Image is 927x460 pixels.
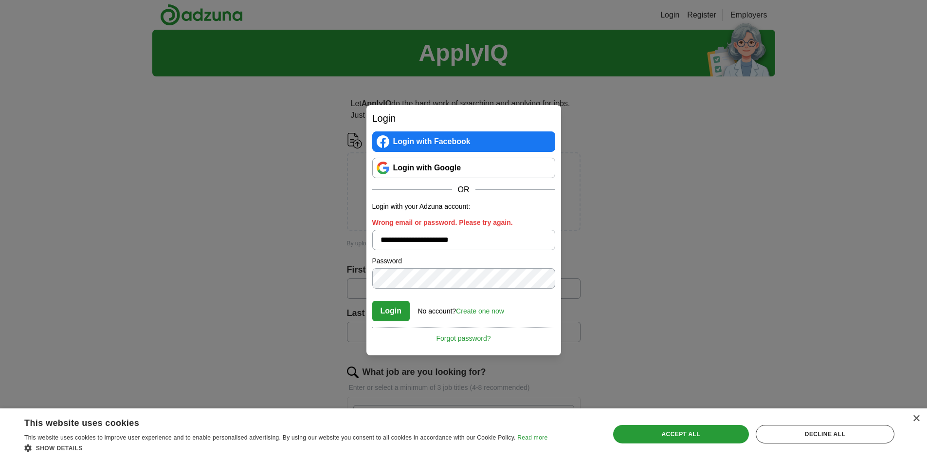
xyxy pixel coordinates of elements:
div: Decline all [756,425,894,443]
div: No account? [418,300,504,316]
button: Login [372,301,410,321]
span: Show details [36,445,83,452]
p: Login with your Adzuna account: [372,202,555,212]
a: Login with Facebook [372,131,555,152]
span: OR [452,184,475,196]
div: Show details [24,443,547,453]
a: Create one now [456,307,504,315]
label: Wrong email or password. Please try again. [372,218,555,228]
a: Login with Google [372,158,555,178]
a: Read more, opens a new window [517,434,547,441]
a: Forgot password? [372,327,555,344]
div: Accept all [613,425,749,443]
span: This website uses cookies to improve user experience and to enable personalised advertising. By u... [24,434,516,441]
label: Password [372,256,555,266]
div: This website uses cookies [24,414,523,429]
div: Close [912,415,920,423]
h2: Login [372,111,555,126]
